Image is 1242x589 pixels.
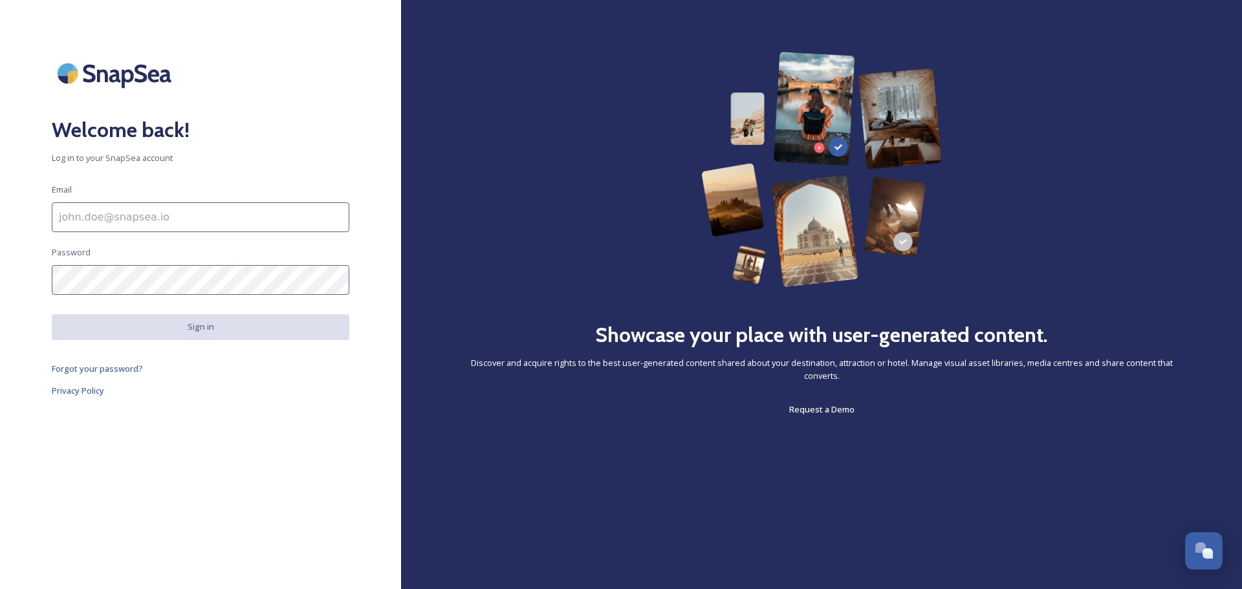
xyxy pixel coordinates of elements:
[52,383,349,398] a: Privacy Policy
[701,52,942,287] img: 63b42ca75bacad526042e722_Group%20154-p-800.png
[52,361,349,376] a: Forgot your password?
[52,202,349,232] input: john.doe@snapsea.io
[52,152,349,164] span: Log in to your SnapSea account
[52,385,104,396] span: Privacy Policy
[52,114,349,145] h2: Welcome back!
[52,246,91,259] span: Password
[789,403,855,415] span: Request a Demo
[789,402,855,417] a: Request a Demo
[52,184,72,196] span: Email
[52,363,143,374] span: Forgot your password?
[595,319,1048,350] h2: Showcase your place with user-generated content.
[52,314,349,339] button: Sign in
[453,357,1190,381] span: Discover and acquire rights to the best user-generated content shared about your destination, att...
[1185,532,1223,570] button: Open Chat
[52,52,181,95] img: SnapSea Logo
